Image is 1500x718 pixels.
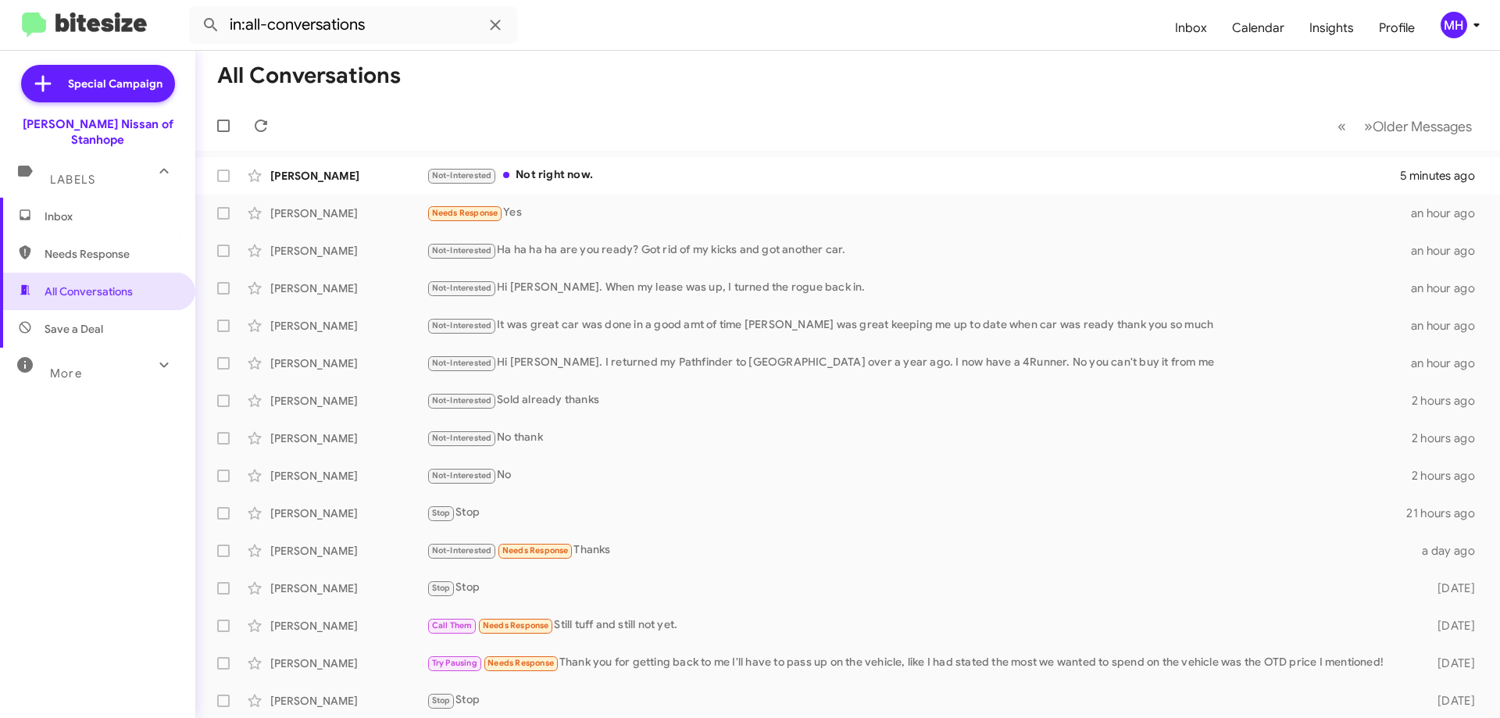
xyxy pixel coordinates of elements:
[21,65,175,102] a: Special Campaign
[1355,110,1481,142] button: Next
[270,693,427,709] div: [PERSON_NAME]
[1297,5,1366,51] a: Insights
[45,246,177,262] span: Needs Response
[270,543,427,559] div: [PERSON_NAME]
[68,76,162,91] span: Special Campaign
[432,245,492,255] span: Not-Interested
[427,429,1412,447] div: No thank
[270,393,427,409] div: [PERSON_NAME]
[432,695,451,705] span: Stop
[432,583,451,593] span: Stop
[427,279,1411,297] div: Hi [PERSON_NAME]. When my lease was up, I turned the rogue back in.
[1328,110,1355,142] button: Previous
[189,6,517,44] input: Search
[1366,5,1427,51] a: Profile
[1329,110,1481,142] nav: Page navigation example
[1412,655,1487,671] div: [DATE]
[1337,116,1346,136] span: «
[427,466,1412,484] div: No
[1412,580,1487,596] div: [DATE]
[427,541,1412,559] div: Thanks
[1412,393,1487,409] div: 2 hours ago
[483,620,549,630] span: Needs Response
[432,433,492,443] span: Not-Interested
[1411,243,1487,259] div: an hour ago
[432,395,492,405] span: Not-Interested
[1441,12,1467,38] div: MH
[45,209,177,224] span: Inbox
[1412,468,1487,484] div: 2 hours ago
[270,468,427,484] div: [PERSON_NAME]
[1411,280,1487,296] div: an hour ago
[427,354,1411,372] div: Hi [PERSON_NAME]. I returned my Pathfinder to [GEOGRAPHIC_DATA] over a year ago. I now have a 4Ru...
[270,318,427,334] div: [PERSON_NAME]
[1220,5,1297,51] a: Calendar
[427,204,1411,222] div: Yes
[432,545,492,555] span: Not-Interested
[427,316,1411,334] div: It was great car was done in a good amt of time [PERSON_NAME] was great keeping me up to date whe...
[432,170,492,180] span: Not-Interested
[50,173,95,187] span: Labels
[427,504,1406,522] div: Stop
[502,545,569,555] span: Needs Response
[427,691,1412,709] div: Stop
[487,658,554,668] span: Needs Response
[427,579,1412,597] div: Stop
[1162,5,1220,51] a: Inbox
[1373,118,1472,135] span: Older Messages
[1412,543,1487,559] div: a day ago
[427,654,1412,672] div: Thank you for getting back to me I'll have to pass up on the vehicle, like I had stated the most ...
[45,321,103,337] span: Save a Deal
[432,283,492,293] span: Not-Interested
[1411,205,1487,221] div: an hour ago
[432,508,451,518] span: Stop
[432,320,492,330] span: Not-Interested
[432,658,477,668] span: Try Pausing
[427,391,1412,409] div: Sold already thanks
[1400,168,1487,184] div: 5 minutes ago
[217,63,401,88] h1: All Conversations
[270,430,427,446] div: [PERSON_NAME]
[270,355,427,371] div: [PERSON_NAME]
[1412,430,1487,446] div: 2 hours ago
[50,366,82,380] span: More
[1411,355,1487,371] div: an hour ago
[1364,116,1373,136] span: »
[270,618,427,634] div: [PERSON_NAME]
[427,241,1411,259] div: Ha ha ha ha are you ready? Got rid of my kicks and got another car.
[270,168,427,184] div: [PERSON_NAME]
[1411,318,1487,334] div: an hour ago
[270,655,427,671] div: [PERSON_NAME]
[270,580,427,596] div: [PERSON_NAME]
[432,358,492,368] span: Not-Interested
[270,205,427,221] div: [PERSON_NAME]
[1406,505,1487,521] div: 21 hours ago
[1412,618,1487,634] div: [DATE]
[427,616,1412,634] div: Still tuff and still not yet.
[432,620,473,630] span: Call Them
[1427,12,1483,38] button: MH
[270,280,427,296] div: [PERSON_NAME]
[432,470,492,480] span: Not-Interested
[432,208,498,218] span: Needs Response
[45,284,133,299] span: All Conversations
[270,505,427,521] div: [PERSON_NAME]
[1412,693,1487,709] div: [DATE]
[270,243,427,259] div: [PERSON_NAME]
[427,166,1400,184] div: Not right now.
